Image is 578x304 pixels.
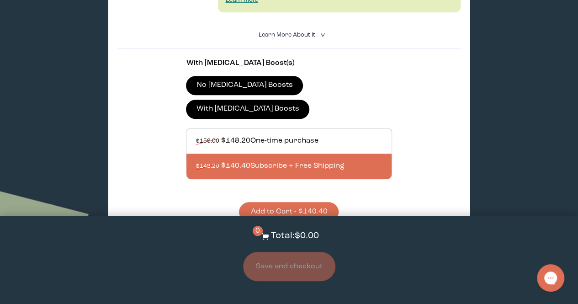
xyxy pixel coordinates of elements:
p: Total: $0.00 [271,229,319,243]
button: Save and checkout [243,252,335,281]
p: With [MEDICAL_DATA] Boost(s) [186,58,392,69]
span: 0 [253,226,263,236]
label: With [MEDICAL_DATA] Boosts [186,100,309,119]
i: < [318,32,326,37]
label: No [MEDICAL_DATA] Boosts [186,76,303,95]
iframe: Gorgias live chat messenger [532,261,569,295]
button: Add to Cart - $140.40 [239,202,339,222]
span: Learn More About it [259,32,315,38]
summary: Learn More About it < [259,31,320,39]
